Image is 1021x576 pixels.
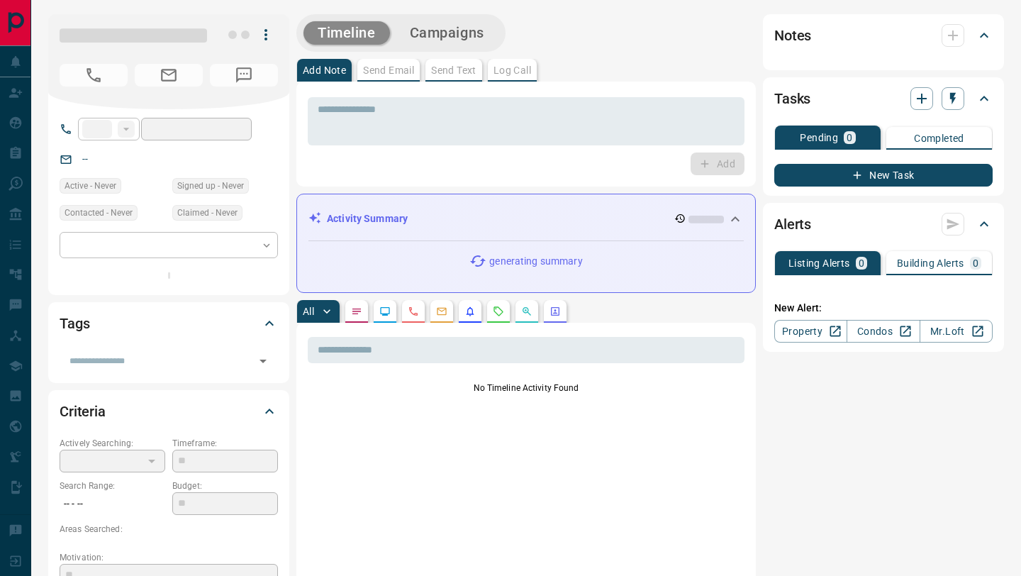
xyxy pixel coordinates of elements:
[303,21,390,45] button: Timeline
[60,523,278,536] p: Areas Searched:
[774,24,811,47] h2: Notes
[60,394,278,428] div: Criteria
[774,301,993,316] p: New Alert:
[172,480,278,492] p: Budget:
[774,207,993,241] div: Alerts
[920,320,993,343] a: Mr.Loft
[172,437,278,450] p: Timeframe:
[308,382,744,394] p: No Timeline Activity Found
[82,153,88,165] a: --
[788,258,850,268] p: Listing Alerts
[60,312,89,335] h2: Tags
[65,206,133,220] span: Contacted - Never
[327,211,408,226] p: Activity Summary
[464,306,476,317] svg: Listing Alerts
[60,306,278,340] div: Tags
[973,258,978,268] p: 0
[914,133,964,143] p: Completed
[489,254,582,269] p: generating summary
[60,551,278,564] p: Motivation:
[774,87,810,110] h2: Tasks
[774,320,847,343] a: Property
[60,437,165,450] p: Actively Searching:
[847,133,852,143] p: 0
[303,65,346,75] p: Add Note
[65,179,116,193] span: Active - Never
[774,213,811,236] h2: Alerts
[897,258,964,268] p: Building Alerts
[351,306,362,317] svg: Notes
[308,206,744,232] div: Activity Summary
[177,206,238,220] span: Claimed - Never
[379,306,391,317] svg: Lead Browsing Activity
[177,179,244,193] span: Signed up - Never
[521,306,532,317] svg: Opportunities
[60,492,165,516] p: -- - --
[549,306,561,317] svg: Agent Actions
[493,306,504,317] svg: Requests
[60,480,165,492] p: Search Range:
[859,258,864,268] p: 0
[800,133,838,143] p: Pending
[210,64,278,87] span: No Number
[60,400,106,423] h2: Criteria
[396,21,498,45] button: Campaigns
[408,306,419,317] svg: Calls
[774,18,993,52] div: Notes
[774,164,993,187] button: New Task
[774,82,993,116] div: Tasks
[436,306,447,317] svg: Emails
[847,320,920,343] a: Condos
[253,351,273,371] button: Open
[135,64,203,87] span: No Email
[60,64,128,87] span: No Number
[303,306,314,316] p: All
